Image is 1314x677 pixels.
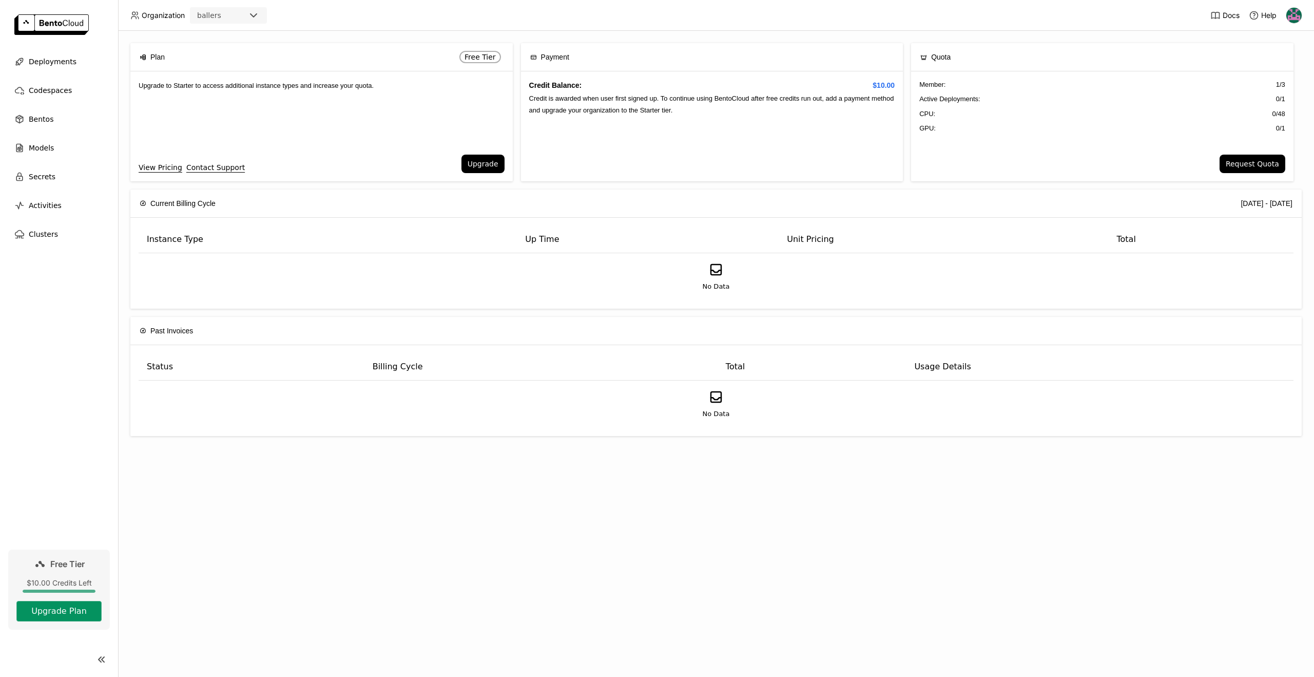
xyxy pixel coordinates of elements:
th: Up Time [517,226,779,253]
div: Help [1249,10,1277,21]
a: Contact Support [186,162,245,173]
button: Request Quota [1220,155,1285,173]
span: 1 / 3 [1276,80,1285,90]
button: Upgrade Plan [16,601,102,622]
span: Clusters [29,228,58,240]
th: Status [139,353,364,381]
span: Plan [150,51,165,63]
span: Docs [1223,11,1240,20]
span: Help [1261,11,1277,20]
span: No Data [703,409,730,419]
th: Instance Type [139,226,517,253]
span: GPU: [919,123,936,134]
h4: Credit Balance: [529,80,895,91]
span: 0 / 1 [1276,94,1285,104]
button: Upgrade [461,155,505,173]
a: View Pricing [139,162,182,173]
th: Total [718,353,906,381]
span: Free Tier [50,559,85,569]
span: Activities [29,199,62,212]
a: Secrets [8,166,110,187]
img: logo [14,14,89,35]
th: Unit Pricing [779,226,1108,253]
th: Billing Cycle [364,353,718,381]
div: [DATE] - [DATE] [1241,198,1292,209]
span: Bentos [29,113,53,125]
span: Current Billing Cycle [150,198,216,209]
a: Deployments [8,51,110,72]
input: Selected ballers. [222,11,223,21]
span: Upgrade to Starter to access additional instance types and increase your quota. [139,82,374,89]
th: Total [1108,226,1293,253]
span: Organization [142,11,185,20]
span: No Data [703,281,730,292]
span: Quota [931,51,951,63]
a: Docs [1210,10,1240,21]
span: $10.00 [873,80,895,91]
span: CPU: [919,109,935,119]
a: Free Tier$10.00 Credits LeftUpgrade Plan [8,550,110,630]
a: Bentos [8,109,110,129]
div: $10.00 Credits Left [16,578,102,588]
span: Deployments [29,55,76,68]
a: Clusters [8,224,110,245]
span: Past Invoices [150,325,193,336]
div: ballers [197,10,221,21]
span: Models [29,142,54,154]
th: Usage Details [906,353,1293,381]
span: Active Deployments : [919,94,980,104]
span: Credit is awarded when user first signed up. To continue using BentoCloud after free credits run ... [529,95,894,114]
span: Free Tier [465,53,496,61]
img: Harsh Raj [1286,8,1302,23]
span: 0 / 48 [1272,109,1285,119]
span: Payment [541,51,569,63]
a: Codespaces [8,80,110,101]
span: Secrets [29,171,55,183]
span: 0 / 1 [1276,123,1285,134]
span: Member : [919,80,945,90]
a: Activities [8,195,110,216]
span: Codespaces [29,84,72,97]
a: Models [8,138,110,158]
